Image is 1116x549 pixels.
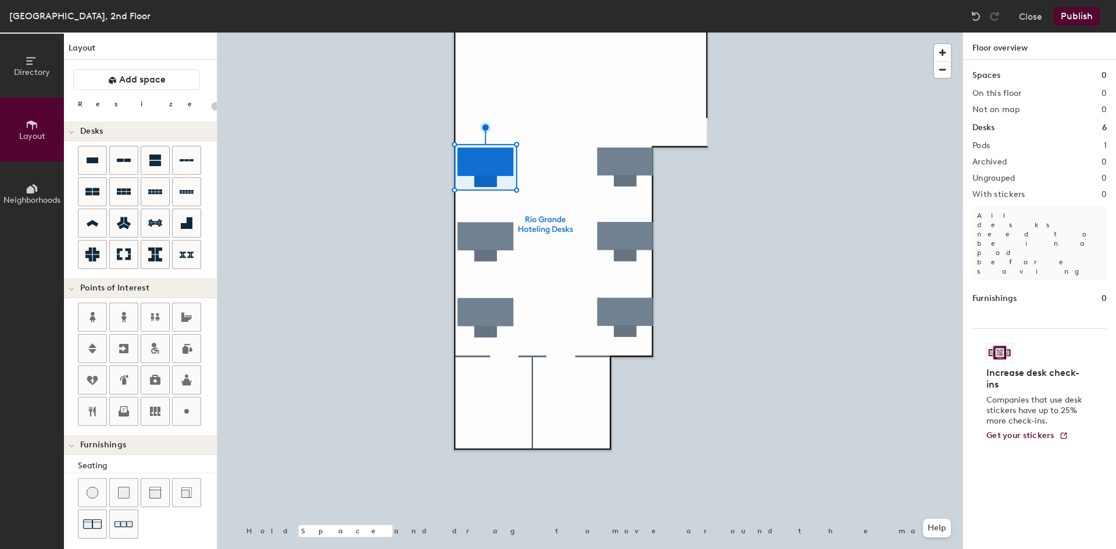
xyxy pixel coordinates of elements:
[1102,121,1107,134] h1: 6
[972,174,1015,183] h2: Ungrouped
[1101,292,1107,305] h1: 0
[172,478,201,507] button: Couch (corner)
[3,195,60,205] span: Neighborhoods
[972,206,1107,281] p: All desks need to be in a pod before saving
[986,395,1086,426] p: Companies that use desk stickers have up to 25% more check-ins.
[972,121,995,134] h1: Desks
[78,478,107,507] button: Stool
[986,431,1068,441] a: Get your stickers
[970,10,982,22] img: Undo
[115,515,133,533] img: Couch (x3)
[9,9,151,23] div: [GEOGRAPHIC_DATA], 2nd Floor
[972,141,990,150] h2: Pods
[972,157,1007,167] h2: Archived
[14,67,50,77] span: Directory
[109,509,138,539] button: Couch (x3)
[78,99,206,109] div: Resize
[972,292,1017,305] h1: Furnishings
[1101,190,1107,199] h2: 0
[87,487,98,498] img: Stool
[972,69,1000,82] h1: Spaces
[923,519,951,537] button: Help
[80,127,103,136] span: Desks
[73,69,200,90] button: Add space
[64,42,217,60] h1: Layout
[78,509,107,539] button: Couch (x2)
[149,487,161,498] img: Couch (middle)
[80,284,149,293] span: Points of Interest
[1104,141,1107,150] h2: 1
[986,367,1086,390] h4: Increase desk check-ins
[1101,157,1107,167] h2: 0
[1054,7,1100,26] button: Publish
[972,190,1025,199] h2: With stickers
[1101,69,1107,82] h1: 0
[1101,174,1107,183] h2: 0
[83,515,102,533] img: Couch (x2)
[78,460,217,472] div: Seating
[80,440,126,450] span: Furnishings
[119,74,166,85] span: Add space
[1101,105,1107,114] h2: 0
[1019,7,1042,26] button: Close
[181,487,192,498] img: Couch (corner)
[1101,89,1107,98] h2: 0
[109,478,138,507] button: Cushion
[19,131,45,141] span: Layout
[118,487,130,498] img: Cushion
[141,478,170,507] button: Couch (middle)
[986,343,1013,363] img: Sticker logo
[963,33,1116,60] h1: Floor overview
[972,105,1020,114] h2: Not on map
[986,430,1054,440] span: Get your stickers
[972,89,1022,98] h2: On this floor
[989,10,1000,22] img: Redo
